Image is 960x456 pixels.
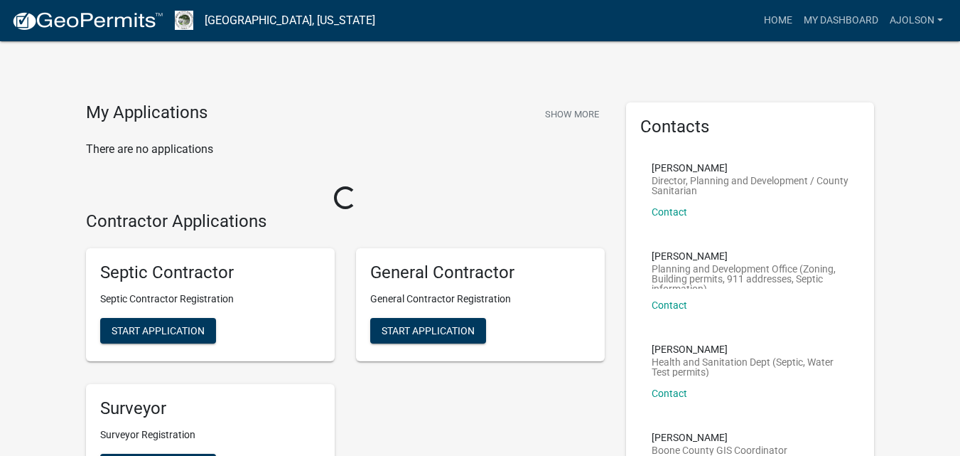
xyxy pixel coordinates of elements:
[175,11,193,30] img: Boone County, Iowa
[652,163,849,173] p: [PERSON_NAME]
[86,102,207,124] h4: My Applications
[100,263,320,283] h5: Septic Contractor
[652,299,687,311] a: Contact
[370,292,590,307] p: General Contractor Registration
[100,398,320,419] h5: Surveyor
[539,102,605,126] button: Show More
[112,325,205,336] span: Start Application
[382,325,475,336] span: Start Application
[652,206,687,218] a: Contact
[798,7,884,34] a: My Dashboard
[652,433,787,442] p: [PERSON_NAME]
[205,9,375,33] a: [GEOGRAPHIC_DATA], [US_STATE]
[652,445,787,455] p: Boone County GIS Coordinator
[100,428,320,442] p: Surveyor Registration
[884,7,949,34] a: ajolson
[86,141,605,158] p: There are no applications
[370,263,590,283] h5: General Contractor
[758,7,798,34] a: Home
[652,264,849,289] p: Planning and Development Office (Zoning, Building permits, 911 addresses, Septic information)
[86,211,605,232] h4: Contractor Applications
[652,176,849,196] p: Director, Planning and Development / County Sanitarian
[652,388,687,399] a: Contact
[640,117,861,137] h5: Contacts
[100,318,216,344] button: Start Application
[652,251,849,261] p: [PERSON_NAME]
[652,357,849,377] p: Health and Sanitation Dept (Septic, Water Test permits)
[100,292,320,307] p: Septic Contractor Registration
[370,318,486,344] button: Start Application
[652,344,849,354] p: [PERSON_NAME]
